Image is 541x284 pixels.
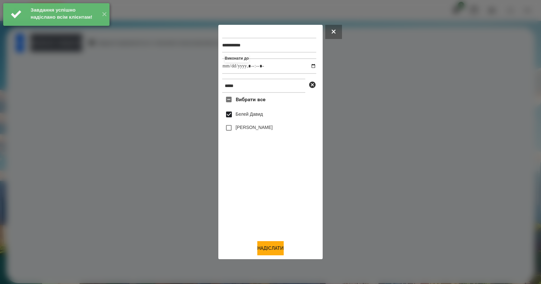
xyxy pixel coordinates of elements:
[236,124,273,131] label: [PERSON_NAME]
[31,6,97,21] div: Завдання успішно надіслано всім клієнтам!
[225,54,249,63] label: Виконати до
[257,241,284,255] button: Надіслати
[236,96,266,103] span: Вибрати все
[236,111,263,117] label: Белей Давид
